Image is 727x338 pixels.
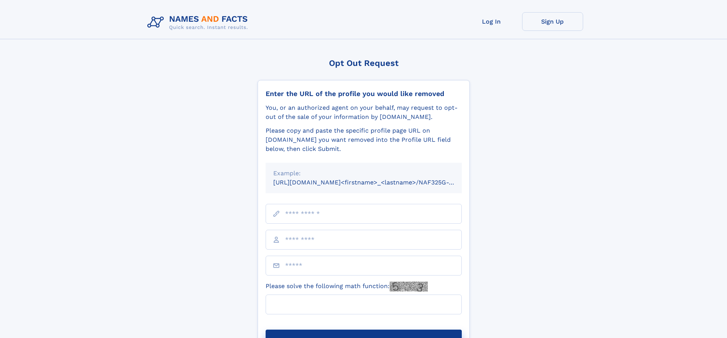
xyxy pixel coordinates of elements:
[273,169,454,178] div: Example:
[273,179,476,186] small: [URL][DOMAIN_NAME]<firstname>_<lastname>/NAF325G-xxxxxxxx
[266,90,462,98] div: Enter the URL of the profile you would like removed
[266,103,462,122] div: You, or an authorized agent on your behalf, may request to opt-out of the sale of your informatio...
[522,12,583,31] a: Sign Up
[258,58,470,68] div: Opt Out Request
[461,12,522,31] a: Log In
[266,282,428,292] label: Please solve the following math function:
[144,12,254,33] img: Logo Names and Facts
[266,126,462,154] div: Please copy and paste the specific profile page URL on [DOMAIN_NAME] you want removed into the Pr...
